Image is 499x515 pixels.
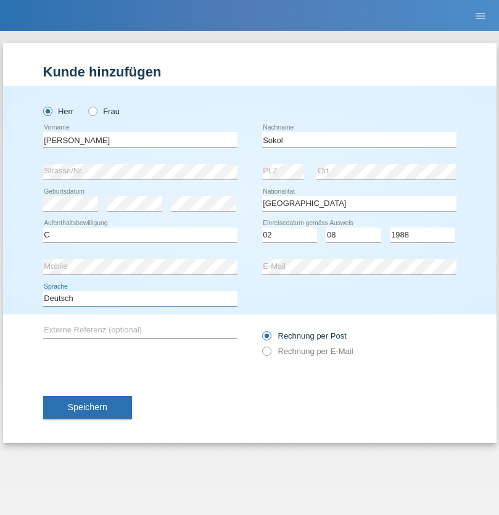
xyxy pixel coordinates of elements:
button: Speichern [43,396,132,419]
label: Rechnung per Post [262,331,347,340]
label: Frau [88,107,120,116]
input: Herr [43,107,51,115]
span: Speichern [68,402,107,412]
label: Rechnung per E-Mail [262,347,353,356]
label: Herr [43,107,74,116]
a: menu [468,12,493,19]
h1: Kunde hinzufügen [43,64,456,80]
input: Frau [88,107,96,115]
input: Rechnung per E-Mail [262,347,270,362]
input: Rechnung per Post [262,331,270,347]
i: menu [474,10,487,22]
